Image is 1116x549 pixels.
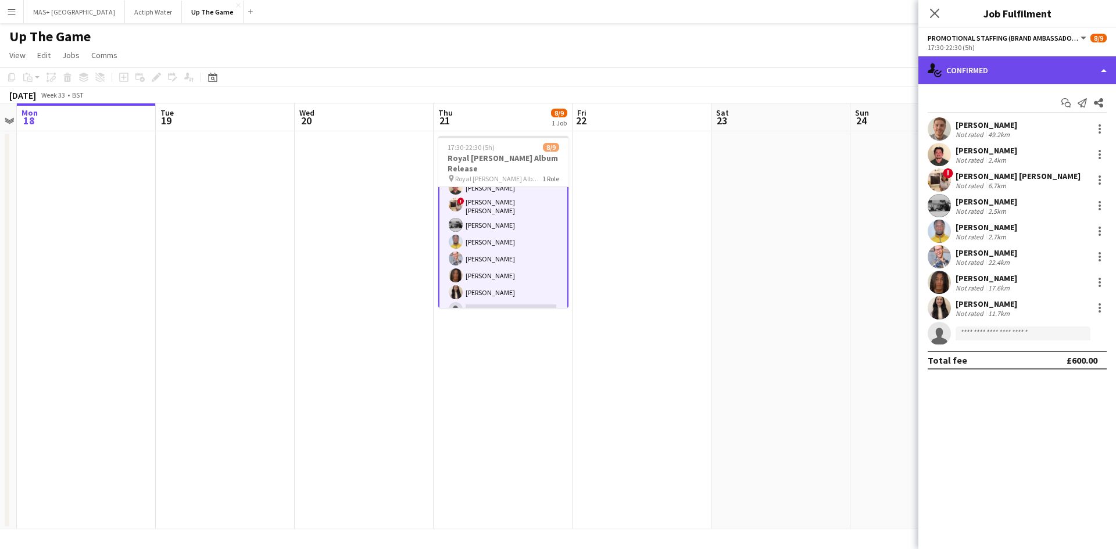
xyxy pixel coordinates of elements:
div: Not rated [956,309,986,318]
span: 24 [853,114,869,127]
span: Promotional Staffing (Brand Ambassadors) [928,34,1079,42]
div: [PERSON_NAME] [956,196,1017,207]
a: Comms [87,48,122,63]
span: Jobs [62,50,80,60]
span: 23 [714,114,729,127]
span: Comms [91,50,117,60]
span: Edit [37,50,51,60]
span: ! [457,198,464,204]
button: MAS+ [GEOGRAPHIC_DATA] [24,1,125,23]
span: View [9,50,26,60]
span: 21 [437,114,453,127]
span: 20 [298,114,314,127]
div: 2.7km [986,232,1008,241]
span: Royal [PERSON_NAME] Album Release [455,174,542,183]
span: 19 [159,114,174,127]
span: 8/9 [1090,34,1107,42]
span: ! [943,168,953,178]
div: £600.00 [1067,354,1097,366]
span: 1 Role [542,174,559,183]
span: 8/9 [543,143,559,152]
h1: Up The Game [9,28,91,45]
span: Wed [299,107,314,118]
div: 1 Job [552,119,567,127]
app-job-card: 17:30-22:30 (5h)8/9Royal [PERSON_NAME] Album Release Royal [PERSON_NAME] Album Release1 RolePromo... [438,136,568,308]
div: [PERSON_NAME] [956,145,1017,156]
div: [PERSON_NAME] [956,120,1017,130]
span: Week 33 [38,91,67,99]
div: 2.5km [986,207,1008,216]
div: 6.7km [986,181,1008,190]
div: [PERSON_NAME] [956,222,1017,232]
span: 18 [20,114,38,127]
a: Edit [33,48,55,63]
button: Promotional Staffing (Brand Ambassadors) [928,34,1088,42]
div: Not rated [956,258,986,267]
h3: Job Fulfilment [918,6,1116,21]
div: [DATE] [9,89,36,101]
div: Not rated [956,181,986,190]
button: Actiph Water [125,1,182,23]
div: 17:30-22:30 (5h) [928,43,1107,52]
div: BST [72,91,84,99]
div: Not rated [956,284,986,292]
div: 2.4km [986,156,1008,164]
app-card-role: Promotional Staffing (Brand Ambassadors)12A8/917:30-22:30 (5h)[PERSON_NAME][PERSON_NAME]![PERSON_... [438,142,568,322]
div: 22.4km [986,258,1012,267]
a: View [5,48,30,63]
div: Not rated [956,232,986,241]
div: Confirmed [918,56,1116,84]
div: Total fee [928,354,967,366]
span: 17:30-22:30 (5h) [448,143,495,152]
h3: Royal [PERSON_NAME] Album Release [438,153,568,174]
div: 17.6km [986,284,1012,292]
span: Sun [855,107,869,118]
span: Mon [22,107,38,118]
a: Jobs [58,48,84,63]
div: [PERSON_NAME] [956,299,1017,309]
span: Fri [577,107,586,118]
span: Sat [716,107,729,118]
div: [PERSON_NAME] [956,273,1017,284]
div: Not rated [956,156,986,164]
span: Thu [438,107,453,118]
div: 11.7km [986,309,1012,318]
span: 22 [575,114,586,127]
div: [PERSON_NAME] [956,247,1017,258]
div: 49.2km [986,130,1012,139]
span: 8/9 [551,109,567,117]
div: [PERSON_NAME] [PERSON_NAME] [956,171,1081,181]
div: Not rated [956,207,986,216]
button: Up The Game [182,1,244,23]
div: Not rated [956,130,986,139]
span: Tue [160,107,174,118]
